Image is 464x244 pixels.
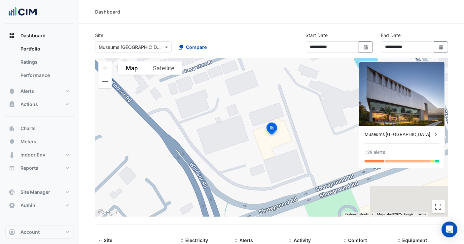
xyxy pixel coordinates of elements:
[20,138,36,145] span: Meters
[5,42,74,85] div: Dashboard
[20,202,35,209] span: Admin
[15,42,74,55] a: Portfolio
[5,122,74,135] button: Charts
[9,189,15,195] app-icon: Site Manager
[5,199,74,212] button: Admin
[15,55,74,69] a: Ratings
[174,41,211,53] button: Compare
[95,8,120,15] div: Dashboard
[5,98,74,111] button: Actions
[15,69,74,82] a: Performance
[403,237,427,243] span: Equipment
[20,165,38,171] span: Reports
[359,62,445,126] img: Museums Discovery Centre
[363,44,369,50] fa-icon: Select Date
[9,165,15,171] app-icon: Reports
[265,122,279,137] img: site-pin-selected.svg
[345,212,373,217] button: Keyboard shortcuts
[186,44,207,51] span: Compare
[9,152,15,158] app-icon: Indoor Env
[9,32,15,39] app-icon: Dashboard
[5,186,74,199] button: Site Manager
[185,237,208,243] span: Electricity
[306,32,328,39] label: Start Date
[20,189,50,195] span: Site Manager
[20,101,38,108] span: Actions
[9,125,15,132] app-icon: Charts
[432,200,445,213] button: Toggle fullscreen view
[98,75,112,88] button: Zoom out
[438,44,444,50] fa-icon: Select Date
[9,138,15,145] app-icon: Meters
[118,61,145,75] button: Show street map
[20,125,36,132] span: Charts
[377,212,413,216] span: Map data ©2025 Google
[365,131,433,138] div: Museums [GEOGRAPHIC_DATA]
[145,61,182,75] button: Show satellite imagery
[5,85,74,98] button: Alerts
[381,32,401,39] label: End Date
[5,161,74,175] button: Reports
[9,101,15,108] app-icon: Actions
[442,222,457,237] div: Open Intercom Messenger
[294,237,311,243] span: Activity
[97,208,119,217] img: Google
[365,149,385,156] div: 129 alerts
[9,202,15,209] app-icon: Admin
[20,88,34,94] span: Alerts
[8,5,38,18] img: Company Logo
[417,212,426,216] a: Terms (opens in new tab)
[98,61,112,75] button: Zoom in
[97,208,119,217] a: Open this area in Google Maps (opens a new window)
[104,237,112,243] span: Site
[5,148,74,161] button: Indoor Env
[9,88,15,94] app-icon: Alerts
[95,32,103,39] label: Site
[239,237,253,243] span: Alerts
[5,29,74,42] button: Dashboard
[20,32,46,39] span: Dashboard
[5,135,74,148] button: Meters
[20,152,45,158] span: Indoor Env
[348,237,367,243] span: Comfort
[20,229,40,235] span: Account
[5,226,74,239] button: Account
